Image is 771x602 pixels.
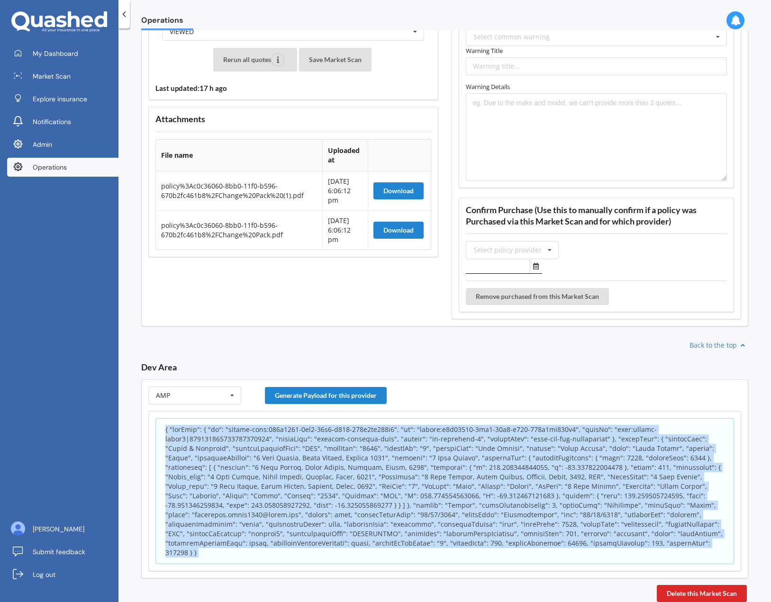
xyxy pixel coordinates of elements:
button: Download [373,182,424,199]
td: [DATE] 6:06:12 pm [322,210,368,250]
a: Back to the top [689,341,748,350]
div: VIEWED [170,28,194,35]
a: Operations [7,158,118,177]
a: Log out [7,565,118,584]
div: AMP [156,392,170,399]
span: Submit feedback [33,547,85,557]
button: Remove purchased from this Market Scan [466,288,609,305]
h3: Dev Area [141,362,748,373]
span: Log out [33,570,55,579]
span: Explore insurance [33,94,87,104]
a: Notifications [7,112,118,131]
td: policy%3Ac0c36060-8bb0-11f0-b596-670b2fc461b8%2FChange%20Pack.pdf [156,210,322,250]
span: Notifications [33,117,71,126]
input: Warning title... [466,57,727,75]
td: [DATE] 6:06:12 pm [322,171,368,210]
button: Save Market Scan [299,48,372,72]
a: Market Scan [7,67,118,86]
th: File name [156,140,322,171]
span: Admin [33,140,52,149]
div: Select policy provider [473,247,542,253]
div: Select common warning [473,34,550,40]
span: Operations [141,16,193,28]
span: My Dashboard [33,49,78,58]
a: Admin [7,135,118,154]
td: policy%3Ac0c36060-8bb0-11f0-b596-670b2fc461b8%2FChange%20Pack%20(1).pdf [156,171,322,210]
button: Select date [530,259,543,273]
button: Generate Payload for this provider [265,387,387,404]
a: [PERSON_NAME] [7,520,118,539]
button: Rerun all quotes [213,48,297,72]
h4: Last updated: 17 h ago [155,84,431,93]
h3: Attachments [155,114,431,125]
button: Download [373,222,424,239]
label: Warning Details [466,82,727,91]
p: { "lorEmip": { "do": "sitame-cons:086a1261-0el2-36s6-d818-278e2te288i6", "ut": "labore:e8d03510-3... [165,425,724,557]
a: My Dashboard [7,44,118,63]
span: Market Scan [33,72,71,81]
th: Uploaded at [322,140,368,171]
span: [PERSON_NAME] [33,524,84,534]
img: ALV-UjU6YHOUIM1AGx_4vxbOkaOq-1eqc8a3URkVIJkc_iWYmQ98kTe7fc9QMVOBV43MoXmOPfWPN7JjnmUwLuIGKVePaQgPQ... [11,521,25,536]
label: Warning Title [466,46,727,55]
span: Operations [33,162,67,172]
a: Submit feedback [7,542,118,561]
h3: Confirm Purchase (Use this to manually confirm if a policy was Purchased via this Market Scan and... [466,205,727,226]
button: Delete this Market Scan [657,585,747,602]
a: Explore insurance [7,90,118,108]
